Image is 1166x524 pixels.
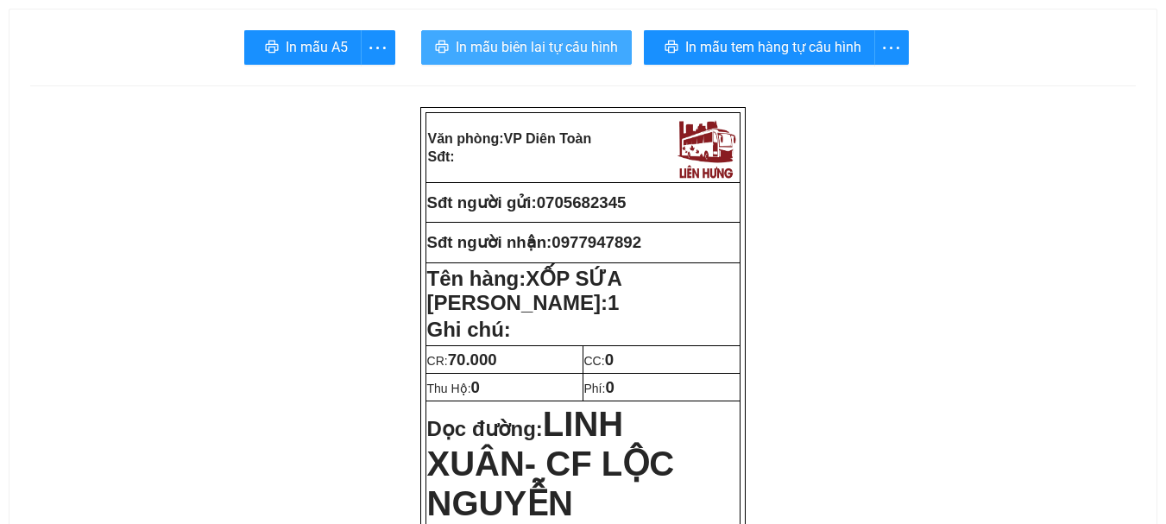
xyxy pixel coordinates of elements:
[874,30,909,65] button: more
[362,37,394,59] span: more
[504,131,592,146] span: VP Diên Toàn
[265,40,279,56] span: printer
[435,40,449,56] span: printer
[608,291,619,314] span: 1
[6,9,142,27] strong: Nhà xe Liên Hưng
[428,131,592,146] strong: Văn phòng:
[421,30,632,65] button: printerIn mẫu biên lai tự cấu hình
[605,378,614,396] span: 0
[6,30,178,105] strong: VP: 77 [GEOGRAPHIC_DATA][PERSON_NAME][GEOGRAPHIC_DATA]
[427,233,552,251] strong: Sđt người nhận:
[685,36,861,58] span: In mẫu tem hàng tự cấu hình
[427,405,675,522] span: LINH XUÂN- CF LỘC NGUYỄN
[428,149,455,164] strong: Sđt:
[537,193,627,211] span: 0705682345
[427,267,621,314] span: XỐP SỨA [PERSON_NAME]:
[551,233,641,251] span: 0977947892
[427,267,621,314] strong: Tên hàng:
[644,30,875,65] button: printerIn mẫu tem hàng tự cấu hình
[584,382,615,395] span: Phí:
[286,36,348,58] span: In mẫu A5
[665,40,678,56] span: printer
[427,193,537,211] strong: Sđt người gửi:
[448,350,497,369] span: 70.000
[471,378,480,396] span: 0
[456,36,618,58] span: In mẫu biên lai tự cấu hình
[427,417,675,520] strong: Dọc đường:
[605,350,614,369] span: 0
[71,112,188,130] strong: Phiếu gửi hàng
[875,37,908,59] span: more
[361,30,395,65] button: more
[244,30,362,65] button: printerIn mẫu A5
[427,382,480,395] span: Thu Hộ:
[673,115,739,180] img: logo
[186,22,253,93] img: logo
[584,354,615,368] span: CC:
[427,318,511,341] span: Ghi chú:
[427,354,497,368] span: CR:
